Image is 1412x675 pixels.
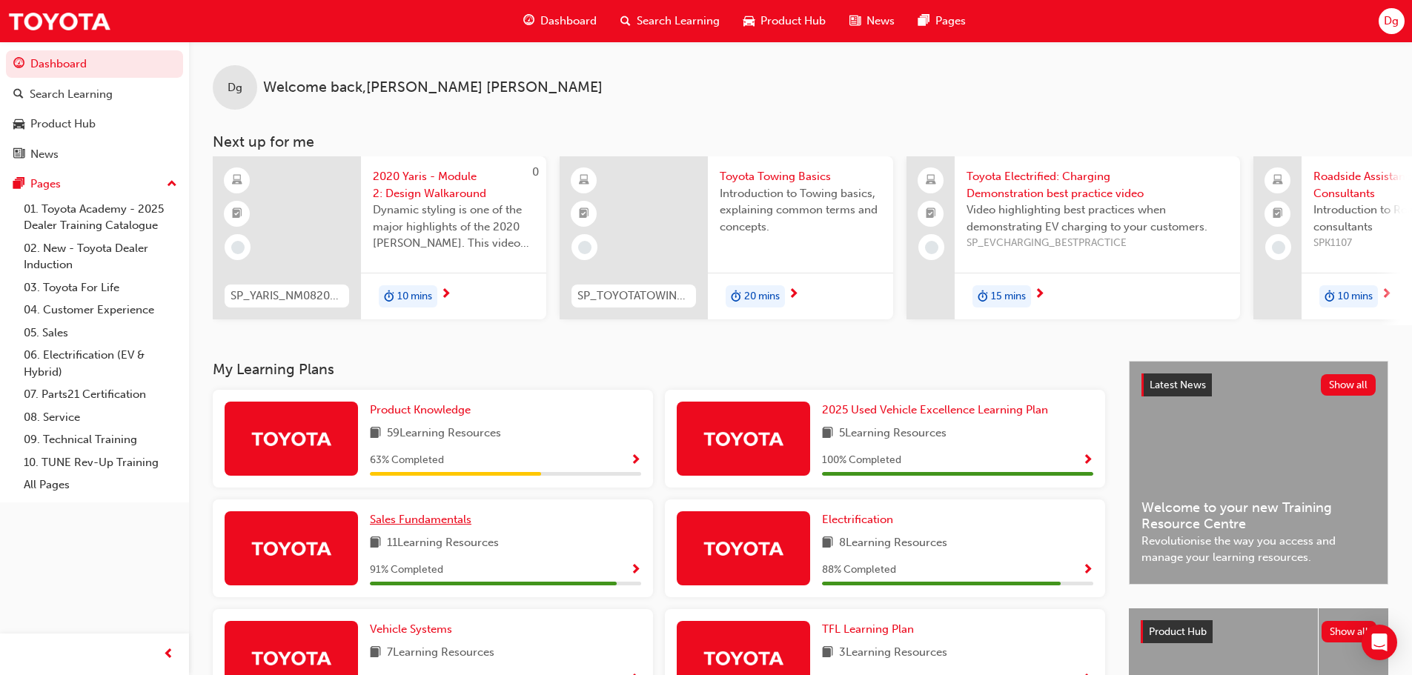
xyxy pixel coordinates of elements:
div: Open Intercom Messenger [1362,625,1397,660]
a: Latest NewsShow allWelcome to your new Training Resource CentreRevolutionise the way you access a... [1129,361,1388,585]
a: pages-iconPages [906,6,978,36]
span: book-icon [370,534,381,553]
span: book-icon [822,425,833,443]
span: News [866,13,895,30]
span: SP_TOYOTATOWING_0424 [577,287,690,305]
span: news-icon [849,12,861,30]
span: 8 Learning Resources [839,534,947,553]
span: Welcome to your new Training Resource Centre [1141,499,1376,533]
span: book-icon [822,644,833,662]
a: car-iconProduct Hub [732,6,838,36]
a: 06. Electrification (EV & Hybrid) [18,344,183,383]
span: Product Hub [760,13,826,30]
span: Dg [1384,13,1399,30]
span: learningResourceType_ELEARNING-icon [232,171,242,190]
a: Search Learning [6,81,183,108]
a: Latest NewsShow all [1141,373,1376,397]
button: Show all [1321,374,1376,396]
span: Video highlighting best practices when demonstrating EV charging to your customers. [967,202,1228,235]
span: guage-icon [523,12,534,30]
span: TFL Learning Plan [822,622,914,636]
a: 10. TUNE Rev-Up Training [18,451,183,474]
span: duration-icon [731,287,741,306]
span: 91 % Completed [370,562,443,579]
span: Welcome back , [PERSON_NAME] [PERSON_NAME] [263,79,603,96]
a: Electrification [822,511,899,528]
span: next-icon [1381,288,1392,302]
a: 01. Toyota Academy - 2025 Dealer Training Catalogue [18,198,183,237]
img: Trak [703,645,784,671]
span: search-icon [13,88,24,102]
span: 2025 Used Vehicle Excellence Learning Plan [822,403,1048,416]
a: 05. Sales [18,322,183,345]
a: guage-iconDashboard [511,6,609,36]
span: Introduction to Towing basics, explaining common terms and concepts. [720,185,881,236]
span: Show Progress [630,454,641,468]
span: Revolutionise the way you access and manage your learning resources. [1141,533,1376,566]
a: 09. Technical Training [18,428,183,451]
span: book-icon [822,534,833,553]
a: Product HubShow all [1141,620,1376,644]
span: 100 % Completed [822,452,901,469]
span: prev-icon [163,645,174,664]
a: Trak [7,4,111,38]
span: Sales Fundamentals [370,513,471,526]
span: learningRecordVerb_NONE-icon [925,241,938,254]
span: Search Learning [637,13,720,30]
span: learningRecordVerb_NONE-icon [1272,241,1285,254]
button: Show all [1322,621,1377,642]
a: SP_TOYOTATOWING_0424Toyota Towing BasicsIntroduction to Towing basics, explaining common terms an... [560,156,893,319]
a: News [6,141,183,168]
span: Product Hub [1149,625,1207,638]
span: Toyota Electrified: Charging Demonstration best practice video [967,168,1228,202]
button: Show Progress [1082,561,1093,579]
span: Dashboard [540,13,597,30]
span: guage-icon [13,58,24,71]
span: 10 mins [397,288,432,305]
span: pages-icon [13,178,24,191]
span: learningRecordVerb_NONE-icon [578,241,591,254]
button: Show Progress [630,451,641,470]
span: 5 Learning Resources [839,425,947,443]
span: laptop-icon [926,171,936,190]
button: DashboardSearch LearningProduct HubNews [6,47,183,170]
span: SP_EVCHARGING_BESTPRACTICE [967,235,1228,252]
img: Trak [251,645,332,671]
span: Dg [228,79,242,96]
div: Search Learning [30,86,113,103]
span: Show Progress [1082,454,1093,468]
span: news-icon [13,148,24,162]
div: News [30,146,59,163]
a: news-iconNews [838,6,906,36]
span: learningRecordVerb_NONE-icon [231,241,245,254]
span: book-icon [370,644,381,662]
span: Show Progress [1082,564,1093,577]
span: Product Knowledge [370,403,471,416]
a: Toyota Electrified: Charging Demonstration best practice videoVideo highlighting best practices w... [906,156,1240,319]
span: 88 % Completed [822,562,896,579]
a: 08. Service [18,406,183,429]
button: Dg [1379,8,1405,34]
a: Sales Fundamentals [370,511,477,528]
span: 10 mins [1338,288,1373,305]
span: 15 mins [991,288,1026,305]
a: 04. Customer Experience [18,299,183,322]
span: Vehicle Systems [370,622,452,636]
span: Pages [935,13,966,30]
span: car-icon [743,12,755,30]
span: 63 % Completed [370,452,444,469]
span: 0 [532,165,539,179]
span: Dynamic styling is one of the major highlights of the 2020 [PERSON_NAME]. This video gives an in-... [373,202,534,252]
span: booktick-icon [926,205,936,224]
a: 02. New - Toyota Dealer Induction [18,237,183,276]
button: Show Progress [1082,451,1093,470]
span: Latest News [1150,379,1206,391]
span: 7 Learning Resources [387,644,494,662]
a: Product Hub [6,110,183,138]
span: 59 Learning Resources [387,425,501,443]
img: Trak [251,425,332,451]
h3: My Learning Plans [213,361,1105,378]
button: Show Progress [630,561,641,579]
span: Electrification [822,513,893,526]
span: 2020 Yaris - Module 2: Design Walkaround [373,168,534,202]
